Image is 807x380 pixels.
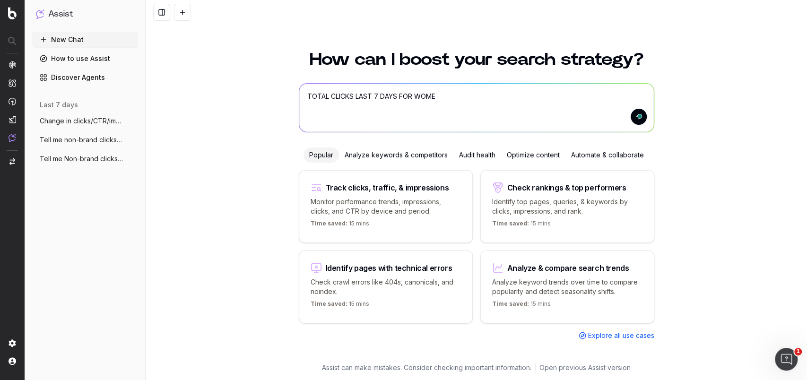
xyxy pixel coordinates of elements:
img: Switch project [9,158,15,165]
span: Time saved: [311,300,347,307]
p: Identify top pages, queries, & keywords by clicks, impressions, and rank. [492,197,642,216]
a: Open previous Assist version [539,363,631,372]
img: Intelligence [9,79,16,87]
div: Track clicks, traffic, & impressions [326,184,449,191]
span: Time saved: [492,220,529,227]
div: Optimize content [501,147,565,163]
div: Automate & collaborate [565,147,650,163]
h1: How can I boost your search strategy? [299,51,654,68]
p: Check crawl errors like 404s, canonicals, and noindex. [311,277,461,296]
a: How to use Assist [32,51,138,66]
p: Monitor performance trends, impressions, clicks, and CTR by device and period. [311,197,461,216]
p: 15 mins [311,220,369,231]
div: Check rankings & top performers [507,184,626,191]
img: Assist [36,9,44,18]
img: Botify logo [8,7,17,19]
img: Analytics [9,61,16,69]
p: 15 mins [311,300,369,311]
p: Analyze keyword trends over time to compare popularity and detect seasonality shifts. [492,277,642,296]
iframe: Intercom live chat [775,348,798,371]
span: Tell me non-brand clicks for the Home BU [40,135,123,145]
span: Tell me Non-brand clicks for Home BU bet [40,154,123,164]
div: Popular [304,147,339,163]
button: Tell me Non-brand clicks for Home BU bet [32,151,138,166]
span: Explore all use cases [588,331,654,340]
img: Assist [9,134,16,142]
img: Setting [9,339,16,347]
div: Identify pages with technical errors [326,264,452,272]
img: Activation [9,97,16,105]
h1: Assist [48,8,73,21]
button: Assist [36,8,134,21]
div: Analyze & compare search trends [507,264,629,272]
button: Tell me non-brand clicks for the Home BU [32,132,138,147]
span: Time saved: [311,220,347,227]
a: Discover Agents [32,70,138,85]
div: Analyze keywords & competitors [339,147,453,163]
button: Change in clicks/CTR/impressions over la [32,113,138,129]
p: Assist can make mistakes. Consider checking important information. [322,363,531,372]
p: 15 mins [492,220,551,231]
div: Audit health [453,147,501,163]
img: My account [9,357,16,365]
span: 1 [794,348,802,355]
button: New Chat [32,32,138,47]
p: 15 mins [492,300,551,311]
img: Studio [9,116,16,123]
textarea: To enrich screen reader interactions, please activate Accessibility in Grammarly extension settings [299,84,654,132]
span: Time saved: [492,300,529,307]
a: Explore all use cases [579,331,654,340]
span: Change in clicks/CTR/impressions over la [40,116,123,126]
span: last 7 days [40,100,78,110]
